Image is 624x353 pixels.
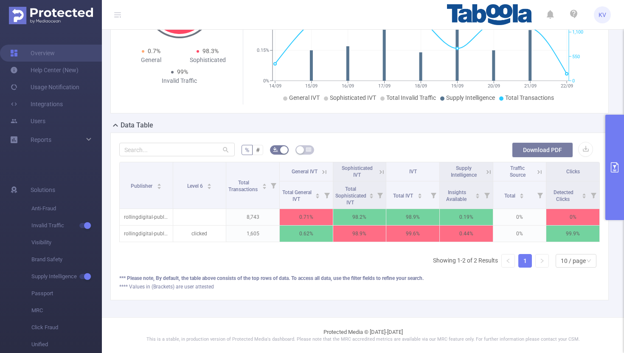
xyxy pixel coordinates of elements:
span: Total Sophisticated IVT [335,186,366,206]
span: KV [599,6,606,23]
tspan: 16/09 [342,83,354,89]
li: Next Page [535,254,549,268]
span: Traffic Source [510,165,526,178]
div: Sort [582,192,587,197]
i: icon: caret-up [207,182,212,185]
tspan: 22/09 [561,83,573,89]
span: Total [504,193,517,199]
span: Anti-Fraud [31,200,102,217]
h2: Data Table [121,120,153,130]
img: Protected Media [9,7,93,24]
i: Filter menu [534,181,546,209]
span: Sophisticated IVT [342,165,373,178]
tspan: 20/09 [488,83,500,89]
tspan: 15/09 [305,83,318,89]
span: Unified [31,336,102,353]
a: Users [10,113,45,130]
div: Sophisticated [180,56,236,65]
i: icon: caret-up [157,182,161,185]
div: 10 / page [561,254,586,267]
li: 1 [518,254,532,268]
p: rollingdigital-publicvery [120,209,173,225]
li: Previous Page [501,254,515,268]
i: icon: caret-up [475,192,480,195]
p: 98.2% [333,209,386,225]
i: icon: caret-down [369,195,374,198]
i: icon: caret-down [417,195,422,198]
i: Filter menu [374,181,386,209]
a: Overview [10,45,55,62]
span: General IVT [292,169,318,175]
div: Sort [315,192,320,197]
span: Detected Clicks [554,189,573,202]
p: 99.6% [386,226,439,242]
span: MRC [31,302,102,319]
input: Search... [119,143,235,156]
div: Sort [369,192,374,197]
i: icon: caret-up [582,192,587,195]
span: Publisher [131,183,154,189]
p: 0.71% [280,209,333,225]
div: Invalid Traffic [151,76,208,85]
a: Help Center (New) [10,62,79,79]
i: icon: caret-down [582,195,587,198]
div: Sort [475,192,480,197]
span: Passport [31,285,102,302]
i: icon: down [586,258,591,264]
span: Supply Intelligence [451,165,477,178]
span: Insights Available [446,189,468,202]
a: Reports [31,131,51,148]
p: rollingdigital-publicvery [120,226,173,242]
p: clicked [173,226,226,242]
tspan: 0% [263,78,269,84]
i: icon: caret-up [262,182,267,185]
p: 0% [493,209,546,225]
i: icon: caret-up [520,192,524,195]
span: 98.3% [202,48,219,54]
div: General [123,56,180,65]
span: Level 6 [187,183,204,189]
i: icon: caret-up [369,192,374,195]
p: This is a stable, in production version of Protected Media's dashboard. Please note that the MRC ... [123,336,603,343]
i: Filter menu [587,181,599,209]
p: 0.62% [280,226,333,242]
p: 0.44% [440,226,493,242]
i: Filter menu [267,162,279,209]
p: 98.9% [386,209,439,225]
a: Usage Notification [10,79,79,96]
button: Download PDF [512,142,573,158]
span: Total Transactions [228,180,259,192]
i: Filter menu [481,181,493,209]
a: 1 [519,254,531,267]
span: Total Invalid Traffic [386,94,436,101]
i: icon: caret-down [157,186,161,188]
tspan: 21/09 [524,83,537,89]
tspan: 18/09 [415,83,427,89]
p: 8,743 [226,209,279,225]
div: Sort [207,182,212,187]
span: Supply Intelligence [446,94,495,101]
a: Integrations [10,96,63,113]
i: Filter menu [427,181,439,209]
span: Clicks [566,169,580,175]
span: Invalid Traffic [31,217,102,234]
tspan: 17/09 [378,83,391,89]
p: 98.9% [333,226,386,242]
span: % [245,147,249,153]
span: Reports [31,136,51,143]
span: Click Fraud [31,319,102,336]
i: icon: right [540,258,545,263]
span: 0.7% [148,48,160,54]
span: Visibility [31,234,102,251]
span: Solutions [31,181,55,198]
div: Sort [519,192,524,197]
p: 0.19% [440,209,493,225]
div: Sort [262,182,267,187]
span: 99% [177,68,188,75]
div: *** Please note, By default, the table above consists of the top rows of data. To access all data... [119,274,600,282]
p: 99.9% [546,226,599,242]
p: 0% [493,226,546,242]
i: icon: caret-down [475,195,480,198]
span: Brand Safety [31,251,102,268]
i: icon: caret-up [417,192,422,195]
